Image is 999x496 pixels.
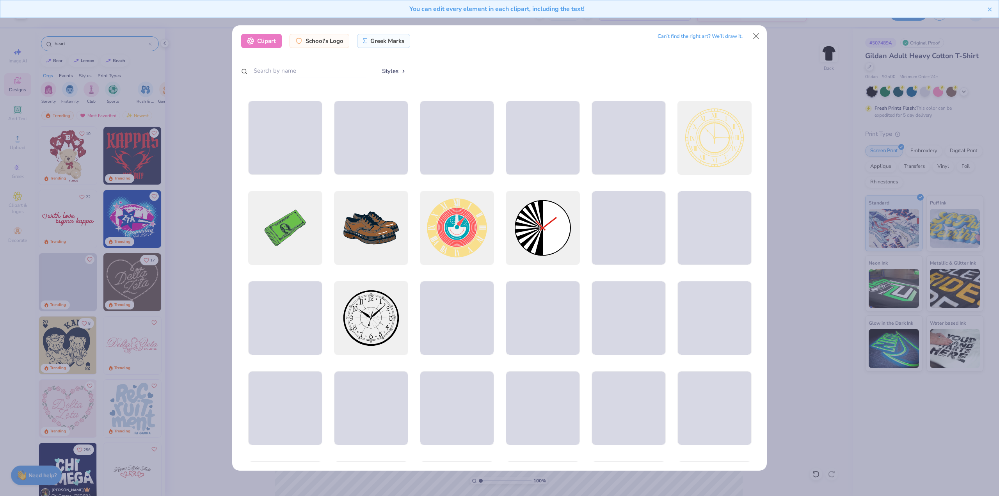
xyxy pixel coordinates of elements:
[987,4,993,14] button: close
[374,64,414,78] button: Styles
[357,34,411,48] div: Greek Marks
[749,28,764,43] button: Close
[658,30,743,43] div: Can’t find the right art? We’ll draw it.
[241,64,366,78] input: Search by name
[6,4,987,14] div: You can edit every element in each clipart, including the text!
[290,34,349,48] div: School's Logo
[241,34,282,48] div: Clipart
